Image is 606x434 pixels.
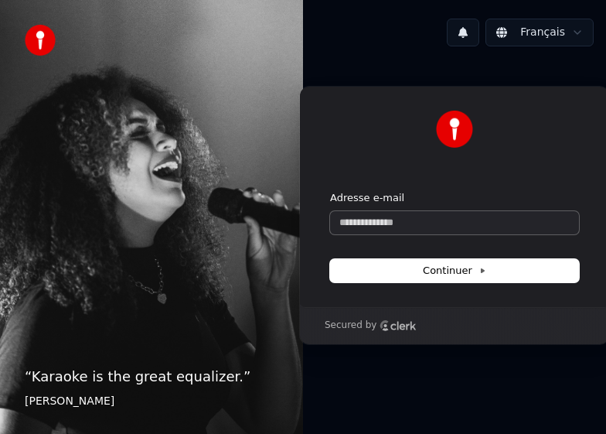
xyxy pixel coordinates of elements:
footer: [PERSON_NAME] [25,394,278,409]
a: Clerk logo [380,320,417,331]
button: Continuer [330,259,579,282]
label: Adresse e-mail [330,191,404,205]
img: Youka [436,111,473,148]
p: Secured by [325,320,376,332]
span: Continuer [423,264,486,278]
img: youka [25,25,56,56]
p: “ Karaoke is the great equalizer. ” [25,366,278,388]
